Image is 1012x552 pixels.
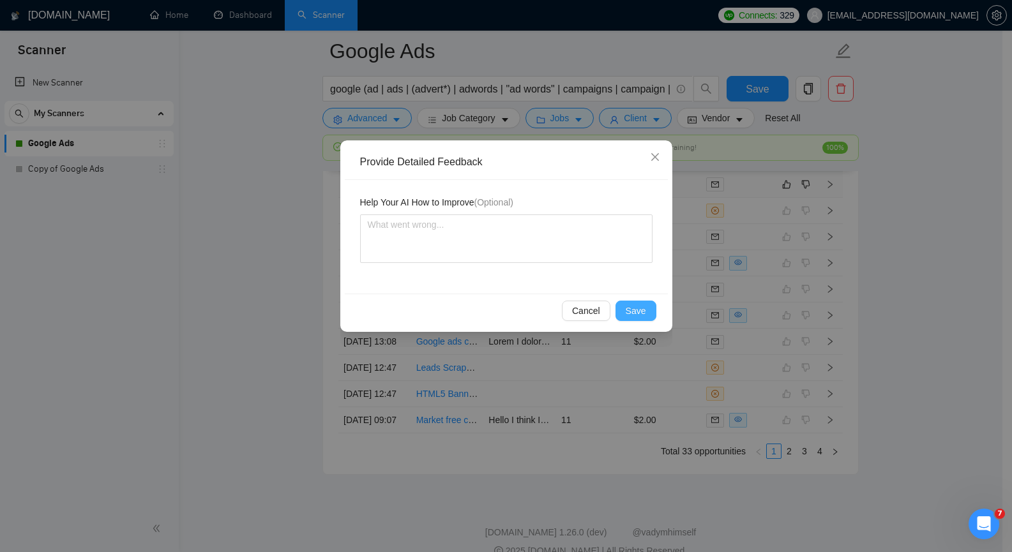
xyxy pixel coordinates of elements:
[995,509,1005,519] span: 7
[572,304,600,318] span: Cancel
[360,155,661,169] div: Provide Detailed Feedback
[969,509,999,539] iframe: Intercom live chat
[360,195,513,209] span: Help Your AI How to Improve
[616,301,656,321] button: Save
[474,197,513,207] span: (Optional)
[562,301,610,321] button: Cancel
[626,304,646,318] span: Save
[650,152,660,162] span: close
[638,140,672,175] button: Close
